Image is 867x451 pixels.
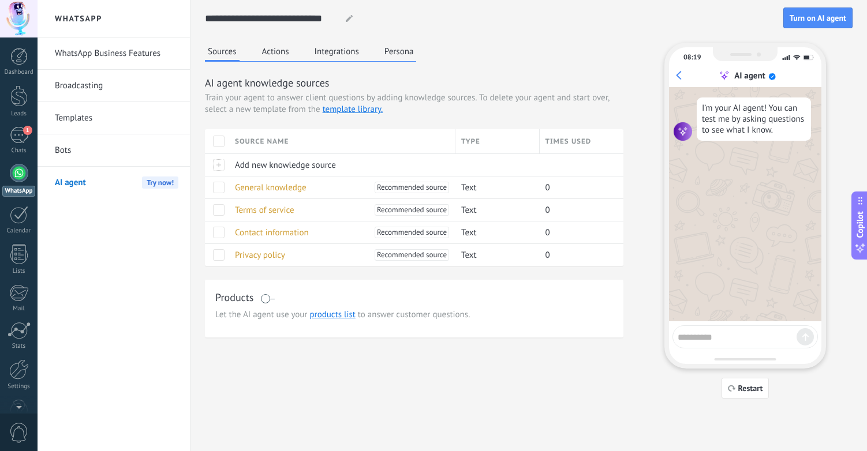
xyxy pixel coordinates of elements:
div: Privacy policy [229,244,450,266]
div: Mail [2,305,36,313]
img: agent icon [674,122,692,141]
span: Text [461,182,477,193]
div: 0 [540,244,615,266]
span: Let the AI agent use your to answer customer questions. [215,309,613,321]
button: Sources [205,43,240,62]
span: 0 [545,227,550,238]
span: Text [461,227,477,238]
span: Privacy policy [235,250,285,261]
span: 1 [23,126,32,135]
div: Stats [2,343,36,350]
a: AI agentTry now! [55,167,178,199]
div: 0 [540,199,615,221]
div: 08:19 [683,53,701,62]
div: Text [455,176,534,198]
h3: AI agent knowledge sources [205,76,623,90]
div: General knowledge [229,176,450,198]
a: template library. [323,104,383,115]
div: 0 [540,221,615,243]
div: AI agent [734,70,765,81]
button: Restart [722,378,769,399]
a: Broadcasting [55,70,178,102]
h3: Products [215,290,253,305]
span: 0 [545,250,550,261]
div: Leads [2,110,36,118]
a: Templates [55,102,178,134]
div: Calendar [2,227,36,235]
div: 0 [540,176,615,198]
li: WhatsApp Business Features [38,37,190,70]
div: Text [455,244,534,266]
button: Turn on AI agent [783,7,853,28]
li: Templates [38,102,190,134]
span: General knowledge [235,182,307,193]
div: Dashboard [2,69,36,76]
button: Actions [259,43,292,60]
div: Text [455,199,534,221]
span: Add new knowledge source [235,160,336,171]
button: Persona [382,43,417,60]
span: Recommended source [377,227,447,238]
div: Terms of service [229,199,450,221]
span: Recommended source [377,182,447,193]
div: I’m your AI agent! You can test me by asking questions to see what I know. [697,97,811,141]
div: Settings [2,383,36,390]
div: Source name [229,129,455,153]
div: WhatsApp [2,186,35,197]
div: Times used [540,129,624,153]
span: Copilot [854,212,866,238]
div: Lists [2,268,36,275]
span: Contact information [235,227,309,238]
span: AI agent [55,167,86,199]
li: Bots [38,134,190,167]
div: Chats [2,147,36,155]
span: Try now! [142,176,178,189]
button: Integrations [312,43,362,60]
span: Terms of service [235,205,294,216]
a: products list [309,309,355,320]
div: Contact information [229,221,450,243]
span: Restart [738,384,763,392]
div: Type [455,129,539,153]
li: Broadcasting [38,70,190,102]
a: WhatsApp Business Features [55,37,178,70]
li: AI agent [38,167,190,198]
span: Text [461,205,477,216]
span: Text [461,250,477,261]
span: Turn on AI agent [790,14,846,22]
span: To delete your agent and start over, select a new template from the [205,92,609,115]
span: 0 [545,182,550,193]
span: Recommended source [377,249,447,261]
span: Train your agent to answer client questions by adding knowledge sources. [205,92,477,104]
div: Text [455,221,534,243]
span: Recommended source [377,204,447,216]
span: 0 [545,205,550,216]
a: Bots [55,134,178,167]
